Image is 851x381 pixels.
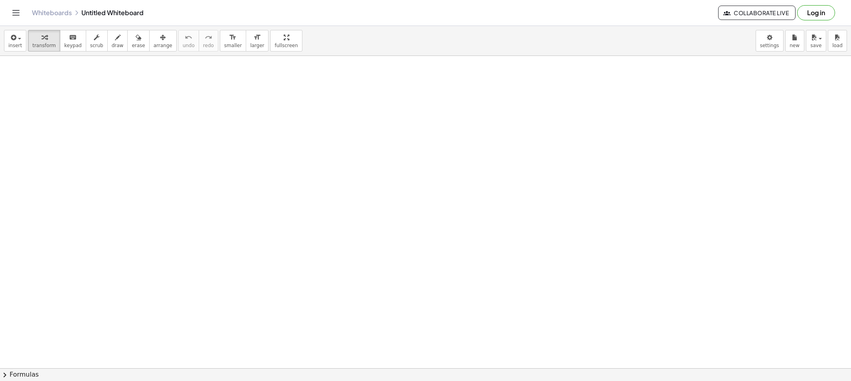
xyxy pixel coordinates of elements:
[8,43,22,48] span: insert
[86,30,108,52] button: scrub
[90,43,103,48] span: scrub
[64,43,82,48] span: keypad
[725,9,789,16] span: Collaborate Live
[250,43,264,48] span: larger
[756,30,784,52] button: settings
[806,30,826,52] button: save
[127,30,149,52] button: erase
[4,30,26,52] button: insert
[107,30,128,52] button: draw
[10,6,22,19] button: Toggle navigation
[810,43,821,48] span: save
[205,33,212,42] i: redo
[253,33,261,42] i: format_size
[785,30,804,52] button: new
[149,30,177,52] button: arrange
[797,5,835,20] button: Log in
[203,43,214,48] span: redo
[224,43,242,48] span: smaller
[132,43,145,48] span: erase
[154,43,172,48] span: arrange
[760,43,779,48] span: settings
[790,43,800,48] span: new
[178,30,199,52] button: undoundo
[246,30,269,52] button: format_sizelarger
[28,30,60,52] button: transform
[828,30,847,52] button: load
[112,43,124,48] span: draw
[832,43,843,48] span: load
[270,30,302,52] button: fullscreen
[32,43,56,48] span: transform
[32,9,72,17] a: Whiteboards
[199,30,218,52] button: redoredo
[220,30,246,52] button: format_sizesmaller
[60,30,86,52] button: keyboardkeypad
[718,6,796,20] button: Collaborate Live
[183,43,195,48] span: undo
[229,33,237,42] i: format_size
[274,43,298,48] span: fullscreen
[185,33,192,42] i: undo
[69,33,77,42] i: keyboard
